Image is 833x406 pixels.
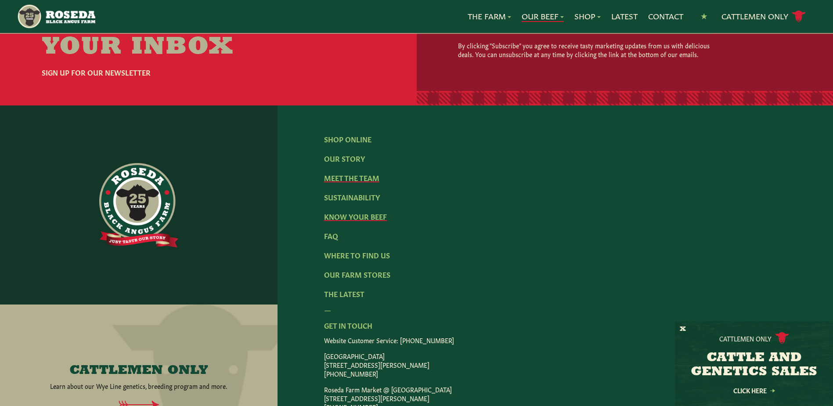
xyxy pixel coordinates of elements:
[42,11,267,60] h2: Beef Up Your Inbox
[324,153,365,163] a: Our Story
[522,11,564,22] a: Our Beef
[648,11,683,22] a: Contact
[324,289,364,298] a: The Latest
[686,351,822,379] h3: CATTLE AND GENETICS SALES
[324,352,787,378] p: [GEOGRAPHIC_DATA] [STREET_ADDRESS][PERSON_NAME] [PHONE_NUMBER]
[714,388,793,393] a: Click Here
[468,11,511,22] a: The Farm
[721,9,806,24] a: Cattlemen Only
[23,364,255,390] a: CATTLEMEN ONLY Learn about our Wye Line genetics, breeding program and more.
[324,211,387,221] a: Know Your Beef
[324,304,787,315] div: —
[680,325,686,334] button: X
[324,231,338,240] a: FAQ
[17,4,95,29] img: https://roseda.com/wp-content/uploads/2021/05/roseda-25-header.png
[775,332,789,344] img: cattle-icon.svg
[324,336,787,344] p: Website Customer Service: [PHONE_NUMBER]
[611,11,638,22] a: Latest
[50,381,227,390] p: Learn about our Wye Line genetics, breeding program and more.
[458,41,711,58] p: By clicking "Subscribe" you agree to receive tasty marketing updates from us with delicious deals...
[324,173,379,182] a: Meet The Team
[324,269,390,279] a: Our Farm Stores
[324,250,390,260] a: Where To Find Us
[99,163,178,247] img: https://roseda.com/wp-content/uploads/2021/06/roseda-25-full@2x.png
[42,67,267,77] h6: Sign Up For Our Newsletter
[324,192,380,202] a: Sustainability
[574,11,601,22] a: Shop
[719,334,772,343] p: Cattlemen Only
[69,364,208,378] h4: CATTLEMEN ONLY
[324,134,371,144] a: Shop Online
